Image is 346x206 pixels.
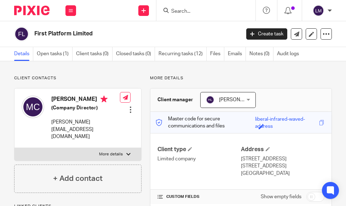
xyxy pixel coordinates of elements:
h4: [PERSON_NAME] [51,96,120,104]
p: [STREET_ADDRESS] [241,155,324,162]
p: Client contacts [14,75,142,81]
p: More details [99,151,123,157]
h3: Client manager [157,96,193,103]
h2: First Platform Limited [34,30,195,38]
p: Master code for secure communications and files [156,115,255,130]
span: [PERSON_NAME] [219,97,258,102]
p: [STREET_ADDRESS] [241,162,324,170]
a: Client tasks (0) [76,47,113,61]
a: Details [14,47,33,61]
a: Recurring tasks (12) [158,47,207,61]
h5: (Company Director) [51,104,120,111]
img: svg%3E [22,96,44,118]
img: svg%3E [313,5,324,16]
img: Pixie [14,6,50,15]
h4: CUSTOM FIELDS [157,194,241,200]
i: Primary [100,96,108,103]
input: Search [171,8,234,15]
a: Audit logs [277,47,302,61]
h4: + Add contact [53,173,103,184]
img: svg%3E [14,27,29,41]
a: Create task [246,28,287,40]
h4: Address [241,146,324,153]
div: liberal-infrared-waved-address [255,116,317,124]
p: [PERSON_NAME][EMAIL_ADDRESS][DOMAIN_NAME] [51,119,120,140]
a: Notes (0) [249,47,273,61]
h4: Client type [157,146,241,153]
a: Files [210,47,224,61]
p: More details [150,75,332,81]
label: Show empty fields [261,193,301,200]
img: svg%3E [206,96,214,104]
p: [GEOGRAPHIC_DATA] [241,170,324,177]
a: Emails [228,47,246,61]
a: Open tasks (1) [37,47,73,61]
p: Limited company [157,155,241,162]
a: Closed tasks (0) [116,47,155,61]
